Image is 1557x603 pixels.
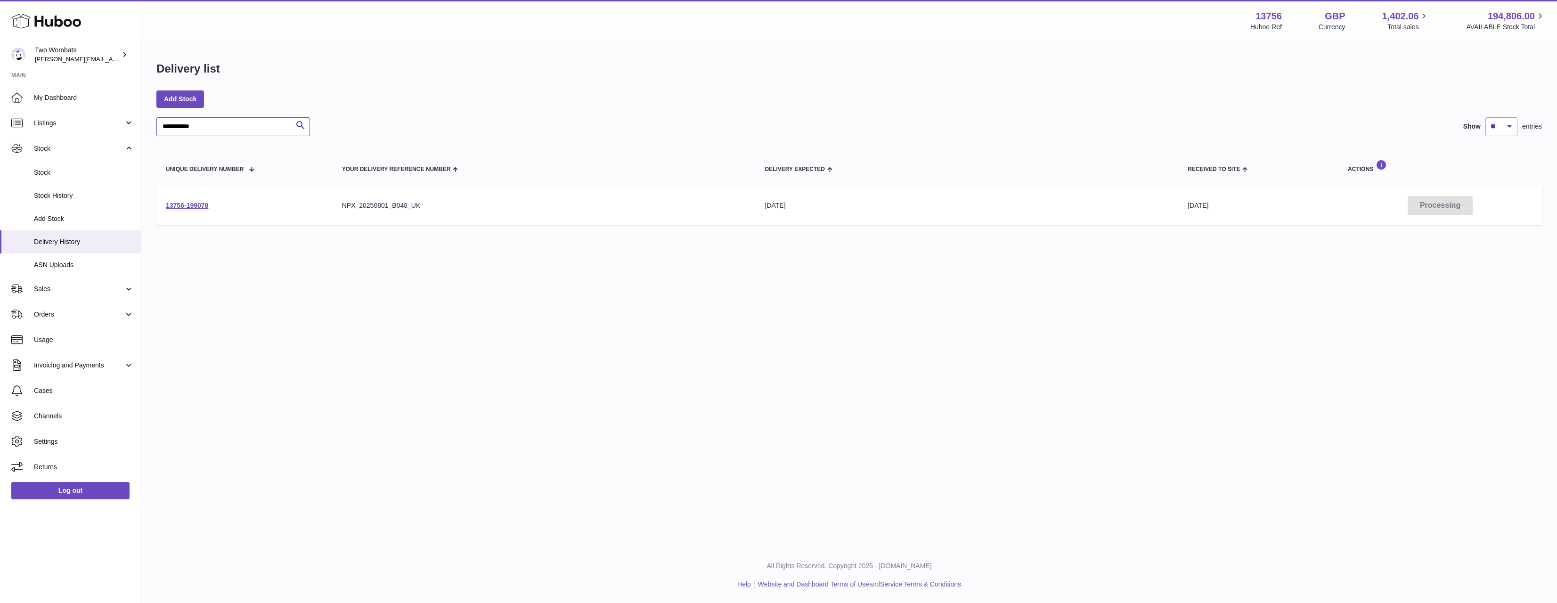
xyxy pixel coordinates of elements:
[34,191,134,200] span: Stock History
[1522,122,1542,131] span: entries
[34,93,134,102] span: My Dashboard
[34,437,134,446] span: Settings
[34,335,134,344] span: Usage
[1387,23,1429,32] span: Total sales
[737,580,751,588] a: Help
[1466,10,1546,32] a: 194,806.00 AVAILABLE Stock Total
[34,386,134,395] span: Cases
[758,580,869,588] a: Website and Dashboard Terms of Use
[880,580,961,588] a: Service Terms & Conditions
[1188,166,1240,172] span: Received to Site
[34,144,124,153] span: Stock
[35,55,189,63] span: [PERSON_NAME][EMAIL_ADDRESS][DOMAIN_NAME]
[1250,23,1282,32] div: Huboo Ref
[342,201,746,210] div: NPX_20250801_B048_UK
[149,562,1549,570] p: All Rights Reserved. Copyright 2025 - [DOMAIN_NAME]
[166,202,208,209] a: 13756-199078
[34,463,134,472] span: Returns
[34,310,124,319] span: Orders
[1466,23,1546,32] span: AVAILABLE Stock Total
[1488,10,1535,23] span: 194,806.00
[34,119,124,128] span: Listings
[34,412,134,421] span: Channels
[34,237,134,246] span: Delivery History
[1382,10,1430,32] a: 1,402.06 Total sales
[34,261,134,269] span: ASN Uploads
[765,166,825,172] span: Delivery Expected
[755,580,961,589] li: and
[34,168,134,177] span: Stock
[1319,23,1345,32] div: Currency
[34,361,124,370] span: Invoicing and Payments
[11,48,25,62] img: alan@twowombats.com
[34,214,134,223] span: Add Stock
[765,201,1169,210] div: [DATE]
[1382,10,1419,23] span: 1,402.06
[1255,10,1282,23] strong: 13756
[1188,202,1208,209] span: [DATE]
[35,46,120,64] div: Two Wombats
[342,166,451,172] span: Your Delivery Reference Number
[1348,160,1533,172] div: Actions
[34,285,124,293] span: Sales
[1463,122,1481,131] label: Show
[156,61,220,76] h1: Delivery list
[156,90,204,107] a: Add Stock
[1325,10,1345,23] strong: GBP
[166,166,244,172] span: Unique Delivery Number
[11,482,130,499] a: Log out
